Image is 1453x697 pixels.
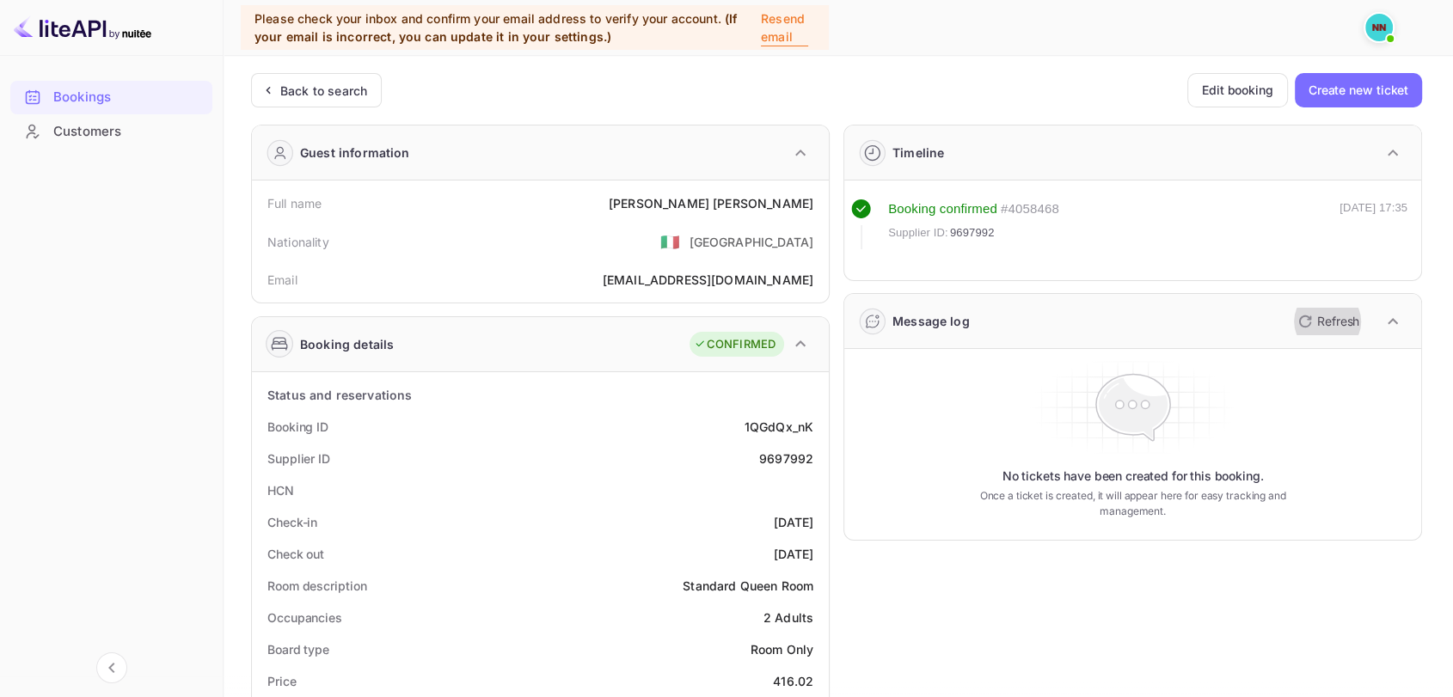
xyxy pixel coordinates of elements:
div: Booking details [300,335,394,353]
div: Email [267,271,297,289]
p: Refresh [1317,312,1359,330]
div: Room description [267,577,366,595]
button: Create new ticket [1295,73,1422,107]
a: Customers [10,115,212,147]
p: Resend email [761,9,808,46]
div: Back to search [280,82,367,100]
div: 9697992 [759,449,813,468]
div: [DATE] [774,545,813,563]
button: Edit booking [1187,73,1288,107]
div: Customers [53,122,204,142]
div: Booking ID [267,418,328,436]
span: United States [660,226,680,257]
div: CONFIRMED [694,336,776,353]
div: [DATE] 17:35 [1340,199,1407,249]
div: [DATE] [774,513,813,531]
p: Once a ticket is created, it will appear here for easy tracking and management. [978,488,1287,519]
div: Customers [10,115,212,149]
div: Bookings [53,88,204,107]
span: Supplier ID: [888,224,948,242]
div: Booking confirmed [888,199,997,219]
img: LiteAPI logo [14,14,151,41]
div: Price [267,672,297,690]
div: Nationality [267,233,329,251]
div: [PERSON_NAME] [PERSON_NAME] [609,194,813,212]
div: Occupancies [267,608,342,627]
div: Board type [267,640,329,658]
div: 416.02 [773,672,813,690]
div: # 4058468 [1001,199,1059,219]
div: Standard Queen Room [683,577,813,595]
button: Collapse navigation [96,652,127,683]
div: [EMAIL_ADDRESS][DOMAIN_NAME] [603,271,813,289]
div: Timeline [892,144,944,162]
div: Message log [892,312,970,330]
div: Status and reservations [267,386,412,404]
div: Full name [267,194,322,212]
div: Bookings [10,81,212,114]
button: Refresh [1288,308,1366,335]
div: 2 Adults [763,608,813,627]
a: Bookings [10,81,212,113]
p: No tickets have been created for this booking. [1002,468,1264,485]
div: 1QGdQx_nK [745,418,813,436]
span: 9697992 [950,224,995,242]
div: Guest information [300,144,410,162]
div: Room Only [751,640,813,658]
div: Check out [267,545,324,563]
div: Supplier ID [267,449,330,468]
div: Check-in [267,513,317,531]
img: N/A N/A [1365,14,1393,41]
div: HCN [267,481,294,499]
span: Please check your inbox and confirm your email address to verify your account. [254,11,721,26]
div: [GEOGRAPHIC_DATA] [689,233,813,251]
